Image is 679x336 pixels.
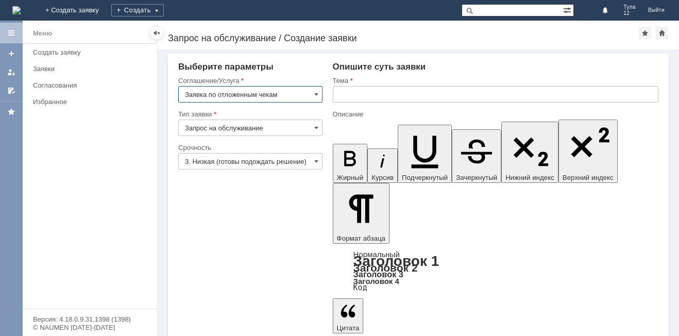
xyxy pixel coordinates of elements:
div: Избранное [33,98,139,106]
span: Подчеркнутый [402,174,448,181]
a: Создать заявку [3,45,20,62]
div: Сделать домашней страницей [656,27,668,39]
a: Согласования [29,77,155,93]
span: Нижний индекс [505,174,554,181]
div: Срочность [178,144,320,151]
span: Опишите суть заявки [333,62,426,72]
span: Зачеркнутый [456,174,497,181]
a: Мои согласования [3,82,20,99]
span: Формат абзаца [337,234,385,242]
a: Создать заявку [29,44,155,60]
div: Тема [333,77,656,84]
span: Курсив [371,174,394,181]
img: logo [12,6,21,14]
button: Жирный [333,144,368,183]
a: Заголовок 3 [353,270,403,279]
div: Создать заявку [33,48,150,56]
div: Описание [333,111,656,117]
span: Жирный [337,174,364,181]
div: © NAUMEN [DATE]-[DATE] [33,324,146,331]
a: Мои заявки [3,64,20,80]
button: Формат абзаца [333,183,389,244]
div: Тип заявки [178,111,320,117]
a: Код [353,283,367,292]
div: Версия: 4.18.0.9.31.1398 (1398) [33,316,146,323]
a: Заголовок 4 [353,277,399,285]
span: Расширенный поиск [563,5,573,14]
span: Тула [623,4,636,10]
div: Создать [111,4,164,16]
a: Заголовок 2 [353,262,418,274]
span: Цитата [337,324,360,332]
div: Меню [33,27,52,40]
div: Заявки [33,65,150,73]
span: 12 [623,10,636,16]
div: Добавить в избранное [639,27,651,39]
a: Нормальный [353,250,400,259]
button: Цитата [333,298,364,333]
a: Перейти на домашнюю страницу [12,6,21,14]
button: Нижний индекс [501,122,558,183]
button: Зачеркнутый [452,129,501,183]
span: Верхний индекс [563,174,614,181]
button: Подчеркнутый [398,125,452,183]
div: Скрыть меню [150,27,163,39]
a: Заголовок 1 [353,253,439,269]
button: Верхний индекс [558,120,618,183]
div: Запрос на обслуживание / Создание заявки [168,33,639,43]
div: Согласования [33,81,150,89]
div: Соглашение/Услуга [178,77,320,84]
a: Заявки [29,61,155,77]
span: Выберите параметры [178,62,274,72]
button: Курсив [367,148,398,183]
div: Формат абзаца [333,251,658,291]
